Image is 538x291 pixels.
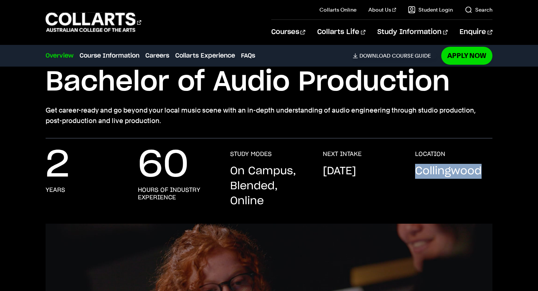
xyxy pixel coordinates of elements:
p: 2 [46,150,69,180]
a: Collarts Experience [175,51,235,60]
a: About Us [368,6,396,13]
p: Collingwood [415,164,482,179]
h3: STUDY MODES [230,150,272,158]
a: Collarts Life [317,20,365,45]
a: Courses [271,20,305,45]
a: Collarts Online [319,6,356,13]
p: On Campus, Blended, Online [230,164,307,209]
h1: Bachelor of Audio Production [46,65,492,99]
p: Get career-ready and go beyond your local music scene with an in-depth understanding of audio eng... [46,105,492,126]
a: DownloadCourse Guide [353,52,437,59]
a: Overview [46,51,74,60]
a: Student Login [408,6,453,13]
a: Search [465,6,492,13]
a: Careers [145,51,169,60]
div: Go to homepage [46,12,141,33]
p: [DATE] [323,164,356,179]
h3: NEXT INTAKE [323,150,362,158]
a: FAQs [241,51,255,60]
a: Course Information [80,51,139,60]
h3: Hours of Industry Experience [138,186,215,201]
a: Enquire [460,20,492,45]
p: 60 [138,150,189,180]
a: Study Information [377,20,448,45]
a: Apply Now [441,47,492,64]
h3: Years [46,186,65,194]
span: Download [359,52,390,59]
h3: LOCATION [415,150,445,158]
